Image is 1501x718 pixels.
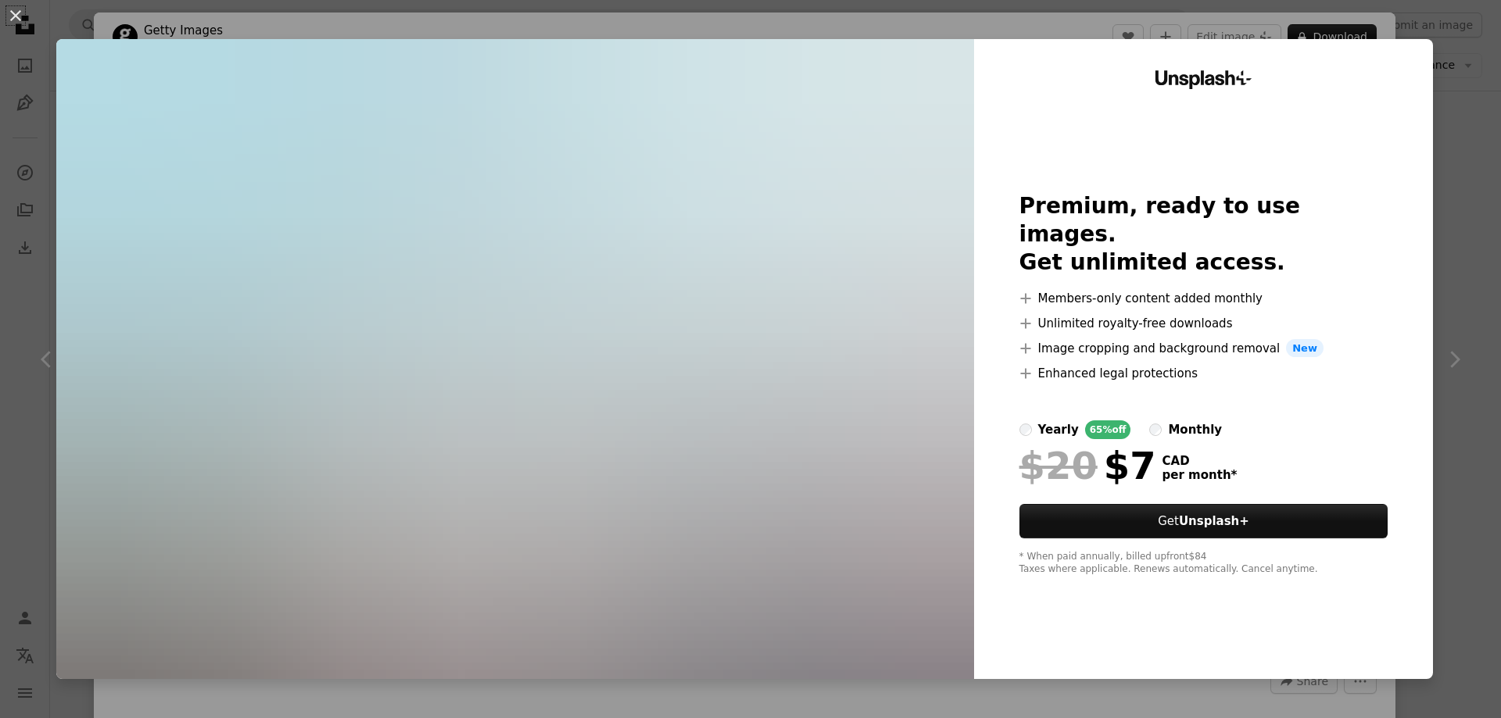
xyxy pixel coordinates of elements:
[1179,514,1249,528] strong: Unsplash+
[1019,314,1388,333] li: Unlimited royalty-free downloads
[1168,420,1222,439] div: monthly
[1019,504,1388,538] button: GetUnsplash+
[1149,423,1162,436] input: monthly
[1019,445,1156,486] div: $7
[1162,454,1238,468] span: CAD
[1038,420,1079,439] div: yearly
[1286,339,1324,358] span: New
[1019,339,1388,358] li: Image cropping and background removal
[1019,289,1388,308] li: Members-only content added monthly
[1019,192,1388,277] h2: Premium, ready to use images. Get unlimited access.
[1162,468,1238,482] span: per month *
[1085,420,1131,439] div: 65% off
[1019,364,1388,383] li: Enhanced legal protections
[1019,423,1032,436] input: yearly65%off
[1019,445,1098,486] span: $20
[1019,551,1388,576] div: * When paid annually, billed upfront $84 Taxes where applicable. Renews automatically. Cancel any...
